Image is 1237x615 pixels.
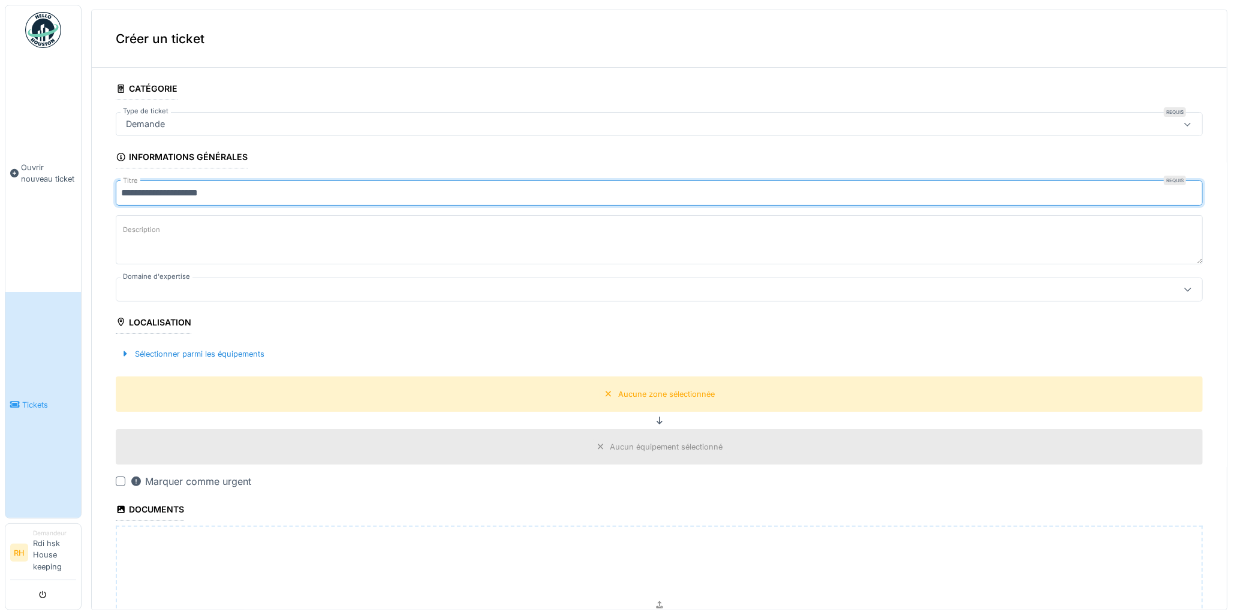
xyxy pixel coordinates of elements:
label: Type de ticket [121,106,171,116]
a: Ouvrir nouveau ticket [5,55,81,292]
div: Marquer comme urgent [130,474,251,489]
div: Sélectionner parmi les équipements [116,346,269,362]
div: Requis [1164,176,1186,185]
img: Badge_color-CXgf-gQk.svg [25,12,61,48]
div: Aucun équipement sélectionné [610,441,723,453]
div: Requis [1164,107,1186,117]
a: Tickets [5,292,81,518]
a: RH DemandeurRdi hsk House keeping [10,529,76,580]
div: Informations générales [116,148,248,168]
div: Catégorie [116,80,177,100]
div: Aucune zone sélectionnée [618,388,715,400]
div: Documents [116,501,184,521]
div: Demandeur [33,529,76,538]
label: Description [121,222,162,237]
li: RH [10,544,28,562]
span: Tickets [22,399,76,411]
div: Localisation [116,313,191,334]
span: Ouvrir nouveau ticket [21,162,76,185]
label: Domaine d'expertise [121,272,192,282]
div: Demande [121,117,170,131]
li: Rdi hsk House keeping [33,529,76,577]
div: Créer un ticket [92,10,1227,68]
label: Titre [121,176,140,186]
